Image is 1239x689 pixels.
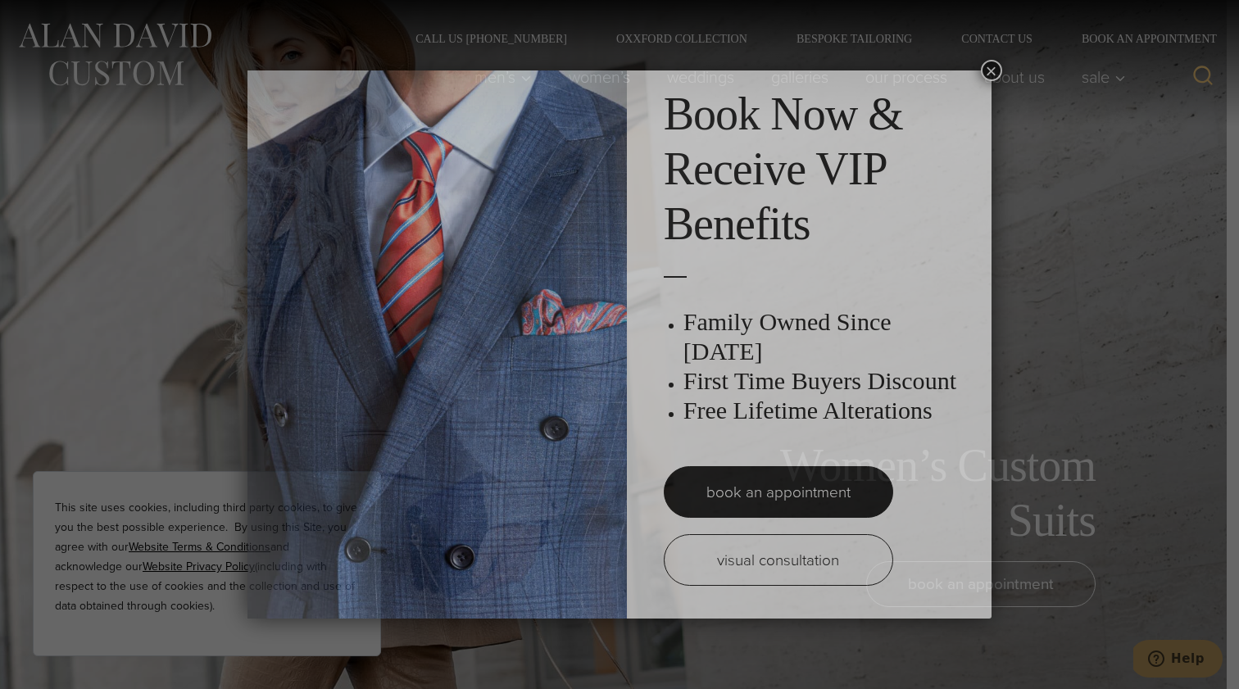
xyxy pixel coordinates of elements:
h3: Family Owned Since [DATE] [683,307,975,366]
a: book an appointment [664,466,893,518]
span: Help [38,11,71,26]
a: visual consultation [664,534,893,586]
h3: First Time Buyers Discount [683,366,975,396]
h2: Book Now & Receive VIP Benefits [664,87,975,252]
button: Close [981,60,1002,81]
h3: Free Lifetime Alterations [683,396,975,425]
